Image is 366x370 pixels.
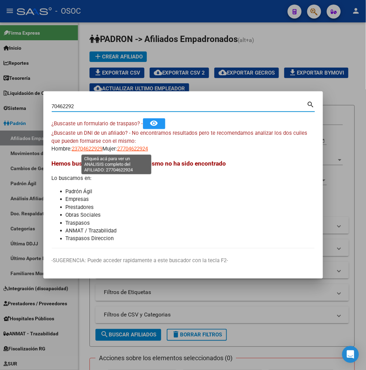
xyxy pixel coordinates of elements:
li: Traspasos Direccion [66,235,315,243]
li: Empresas [66,195,315,203]
span: Hemos buscado - 70462292 - y el mismo no ha sido encontrado [52,160,226,167]
li: Traspasos [66,219,315,227]
span: ¿Buscaste un formulario de traspaso? - [52,120,143,127]
li: ANMAT / Trazabilidad [66,227,315,235]
li: Obras Sociales [66,211,315,219]
div: Lo buscamos en: [52,159,315,243]
li: Padrón Ágil [66,188,315,196]
span: 23704622929 [72,146,103,152]
li: Prestadores [66,203,315,211]
div: Open Intercom Messenger [342,346,359,363]
mat-icon: remove_red_eye [150,119,158,127]
div: Hombre: Mujer: [52,129,315,153]
span: ¿Buscaste un DNI de un afiliado? - No encontramos resultados pero te recomendamos analizar los do... [52,130,308,144]
mat-icon: search [307,100,315,108]
p: -SUGERENCIA: Puede acceder rapidamente a este buscador con la tecla F2- [52,257,315,265]
span: 27704622924 [117,146,148,152]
